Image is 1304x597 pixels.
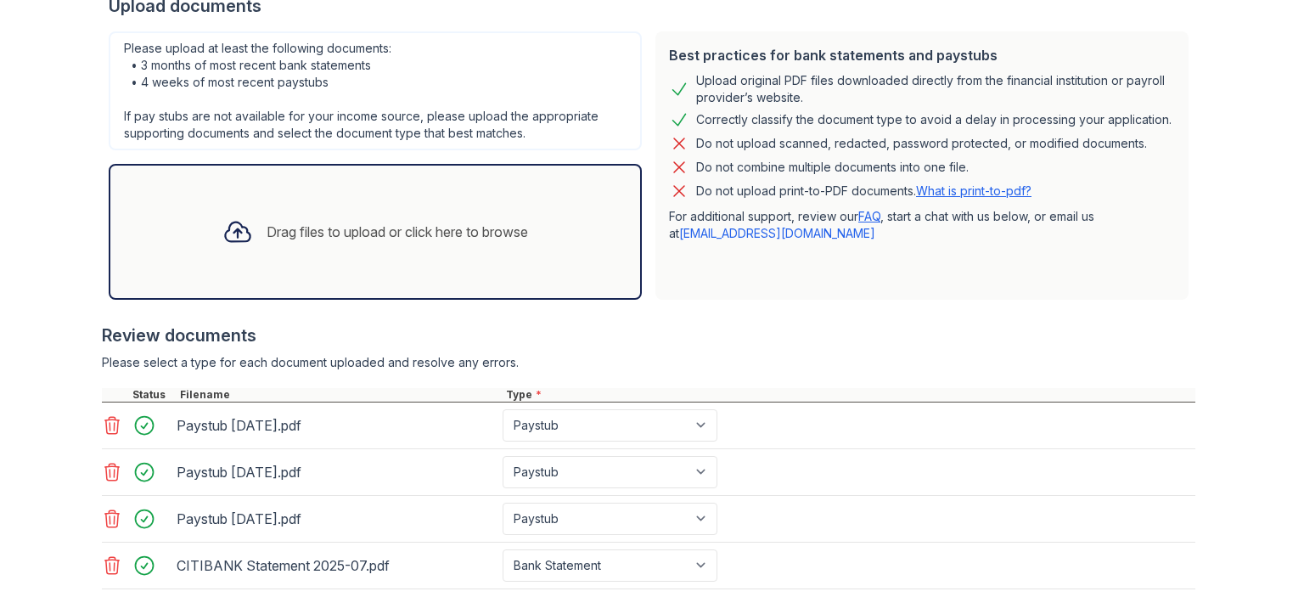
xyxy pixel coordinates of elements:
div: Do not upload scanned, redacted, password protected, or modified documents. [696,133,1147,154]
a: What is print-to-pdf? [916,183,1031,198]
div: Status [129,388,177,402]
a: [EMAIL_ADDRESS][DOMAIN_NAME] [679,226,875,240]
div: Paystub [DATE].pdf [177,505,496,532]
div: Please select a type for each document uploaded and resolve any errors. [102,354,1195,371]
div: Review documents [102,324,1195,347]
div: Please upload at least the following documents: • 3 months of most recent bank statements • 4 wee... [109,31,642,150]
div: Correctly classify the document type to avoid a delay in processing your application. [696,110,1172,130]
a: FAQ [858,209,880,223]
p: Do not upload print-to-PDF documents. [696,183,1031,200]
div: Best practices for bank statements and paystubs [669,45,1175,65]
div: Filename [177,388,503,402]
div: Paystub [DATE].pdf [177,412,496,439]
div: CITIBANK Statement 2025-07.pdf [177,552,496,579]
div: Type [503,388,1195,402]
div: Paystub [DATE].pdf [177,459,496,486]
div: Upload original PDF files downloaded directly from the financial institution or payroll provider’... [696,72,1175,106]
div: Drag files to upload or click here to browse [267,222,528,242]
div: Do not combine multiple documents into one file. [696,157,969,177]
p: For additional support, review our , start a chat with us below, or email us at [669,208,1175,242]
